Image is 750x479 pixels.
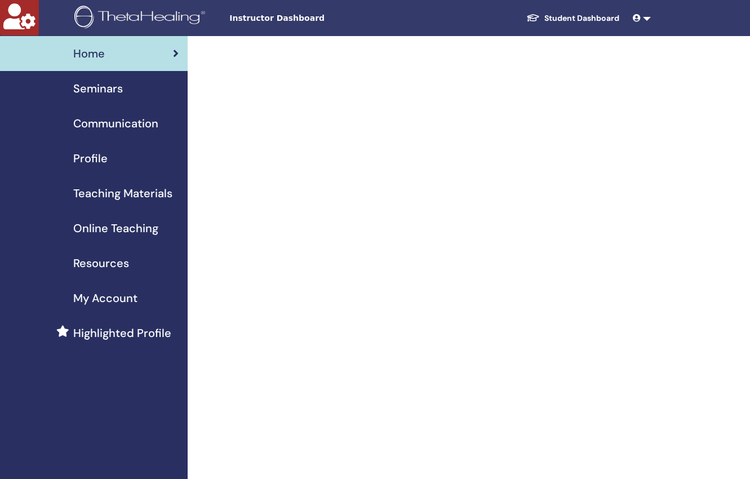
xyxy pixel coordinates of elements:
span: Online Teaching [73,220,158,237]
span: Teaching Materials [73,185,172,202]
span: My Account [73,290,137,307]
span: Instructor Dashboard [229,12,398,24]
a: Student Dashboard [517,8,628,29]
span: Resources [73,255,129,272]
span: Communication [73,115,158,132]
img: graduation-cap-white.svg [526,13,540,23]
img: logo.png [74,6,209,31]
span: Highlighted Profile [73,325,171,341]
span: Home [73,45,105,62]
span: Profile [73,150,108,167]
span: Seminars [73,80,123,97]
